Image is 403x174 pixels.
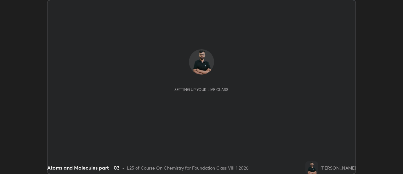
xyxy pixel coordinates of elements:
img: 389f4bdc53ec4d96b1e1bd1f524e2cc9.png [189,49,214,75]
div: L25 of Course On Chemistry for Foundation Class VIII 1 2026 [127,165,248,171]
img: 389f4bdc53ec4d96b1e1bd1f524e2cc9.png [305,161,318,174]
div: Atoms and Molecules part - 03 [47,164,120,171]
div: [PERSON_NAME] [321,165,356,171]
div: • [122,165,124,171]
div: Setting up your live class [174,87,228,92]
